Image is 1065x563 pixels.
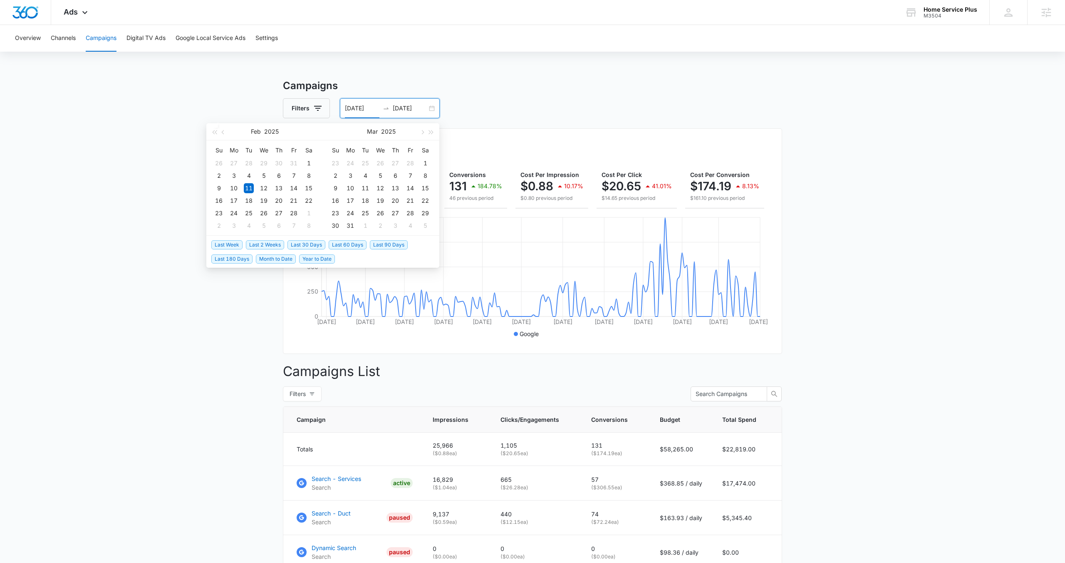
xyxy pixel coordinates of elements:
[660,513,702,522] p: $163.93 / daily
[286,169,301,182] td: 2025-02-07
[564,183,583,189] p: 10.17%
[420,158,430,168] div: 1
[512,318,531,325] tspan: [DATE]
[211,240,243,249] span: Last Week
[433,484,480,491] p: ( $1.04 ea)
[660,479,702,488] p: $368.85 / daily
[330,221,340,231] div: 30
[329,240,367,249] span: Last 60 Days
[241,207,256,219] td: 2025-02-25
[712,466,782,501] td: $17,474.00
[383,105,389,112] span: swap-right
[345,171,355,181] div: 3
[259,221,269,231] div: 5
[388,157,403,169] td: 2025-02-27
[591,510,640,518] p: 74
[214,183,224,193] div: 9
[328,157,343,169] td: 2025-02-23
[304,208,314,218] div: 1
[594,318,614,325] tspan: [DATE]
[214,196,224,206] div: 16
[274,208,284,218] div: 27
[330,196,340,206] div: 16
[591,484,640,491] p: ( $306.55 ea)
[126,25,166,52] button: Digital TV Ads
[343,182,358,194] td: 2025-03-10
[301,194,316,207] td: 2025-02-22
[420,196,430,206] div: 22
[256,254,296,264] span: Month to Date
[403,207,418,219] td: 2025-03-28
[388,169,403,182] td: 2025-03-06
[602,179,641,193] p: $20.65
[330,183,340,193] div: 9
[390,158,400,168] div: 27
[418,194,433,207] td: 2025-03-22
[241,169,256,182] td: 2025-02-04
[393,104,427,113] input: End date
[420,171,430,181] div: 8
[388,182,403,194] td: 2025-03-13
[449,179,467,193] p: 131
[358,182,373,194] td: 2025-03-11
[712,501,782,535] td: $5,345.40
[274,196,284,206] div: 20
[226,157,241,169] td: 2025-01-27
[712,433,782,466] td: $22,819.00
[271,207,286,219] td: 2025-02-27
[312,474,361,483] p: Search - Services
[287,240,325,249] span: Last 30 Days
[246,240,284,249] span: Last 2 Weeks
[256,144,271,157] th: We
[520,171,579,178] span: Cost Per Impression
[297,547,307,557] img: Google Ads
[388,219,403,232] td: 2025-04-03
[301,207,316,219] td: 2025-03-01
[259,196,269,206] div: 19
[286,182,301,194] td: 2025-02-14
[315,313,318,320] tspan: 0
[304,183,314,193] div: 15
[358,194,373,207] td: 2025-03-18
[360,171,370,181] div: 4
[289,158,299,168] div: 31
[283,361,782,381] p: Campaigns List
[255,25,278,52] button: Settings
[244,183,254,193] div: 11
[312,518,351,526] p: Search
[358,144,373,157] th: Tu
[381,123,396,140] button: 2025
[330,208,340,218] div: 23
[449,171,486,178] span: Conversions
[696,389,755,399] input: Search Campaigns
[274,171,284,181] div: 6
[241,157,256,169] td: 2025-01-28
[343,157,358,169] td: 2025-02-24
[256,207,271,219] td: 2025-02-26
[749,318,768,325] tspan: [DATE]
[403,144,418,157] th: Fr
[709,318,728,325] tspan: [DATE]
[251,123,261,140] button: Feb
[722,415,756,424] span: Total Spend
[271,219,286,232] td: 2025-03-06
[500,518,571,526] p: ( $12.15 ea)
[405,171,415,181] div: 7
[373,157,388,169] td: 2025-02-26
[312,552,356,561] p: Search
[286,219,301,232] td: 2025-03-07
[433,415,468,424] span: Impressions
[390,171,400,181] div: 6
[289,183,299,193] div: 14
[520,194,583,202] p: $0.80 previous period
[360,221,370,231] div: 1
[375,196,385,206] div: 19
[286,207,301,219] td: 2025-02-28
[301,144,316,157] th: Sa
[241,182,256,194] td: 2025-02-11
[345,104,379,113] input: Start date
[358,219,373,232] td: 2025-04-01
[229,208,239,218] div: 24
[244,158,254,168] div: 28
[299,254,335,264] span: Year to Date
